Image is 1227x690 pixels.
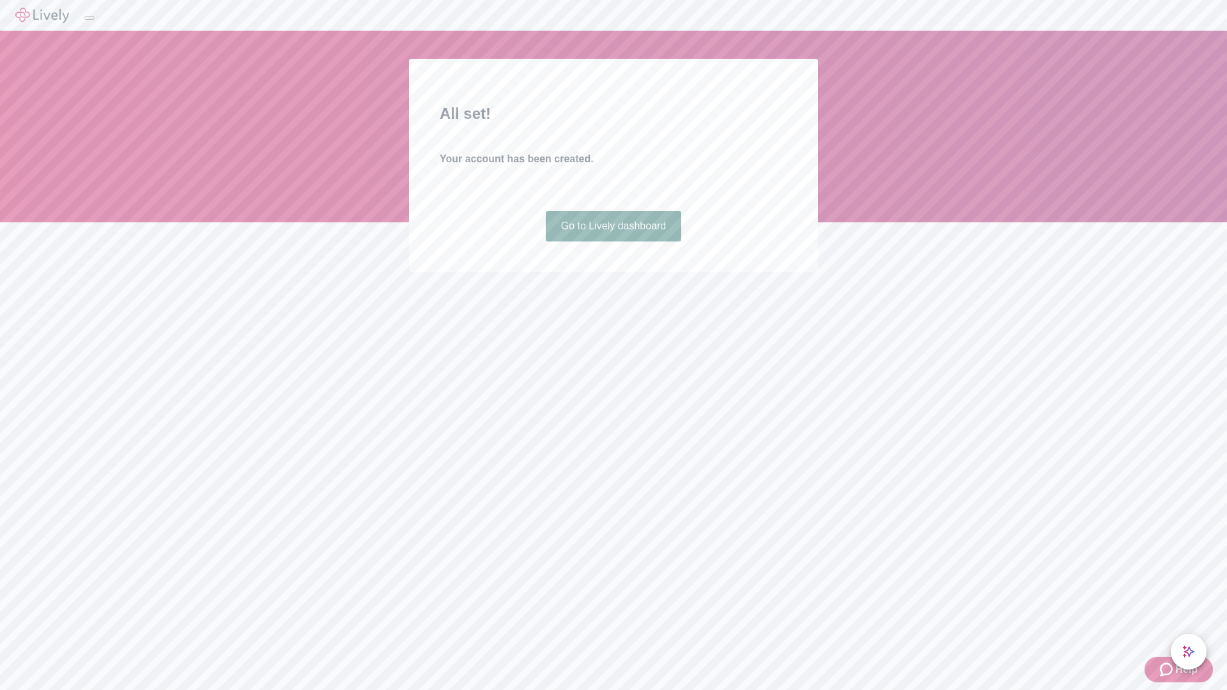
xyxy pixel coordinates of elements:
[1145,657,1213,682] button: Zendesk support iconHelp
[546,211,682,241] a: Go to Lively dashboard
[440,102,787,125] h2: All set!
[1171,634,1207,670] button: chat
[1160,662,1175,677] svg: Zendesk support icon
[1182,645,1195,658] svg: Lively AI Assistant
[1175,662,1198,677] span: Help
[84,16,95,20] button: Log out
[440,151,787,167] h4: Your account has been created.
[15,8,69,23] img: Lively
